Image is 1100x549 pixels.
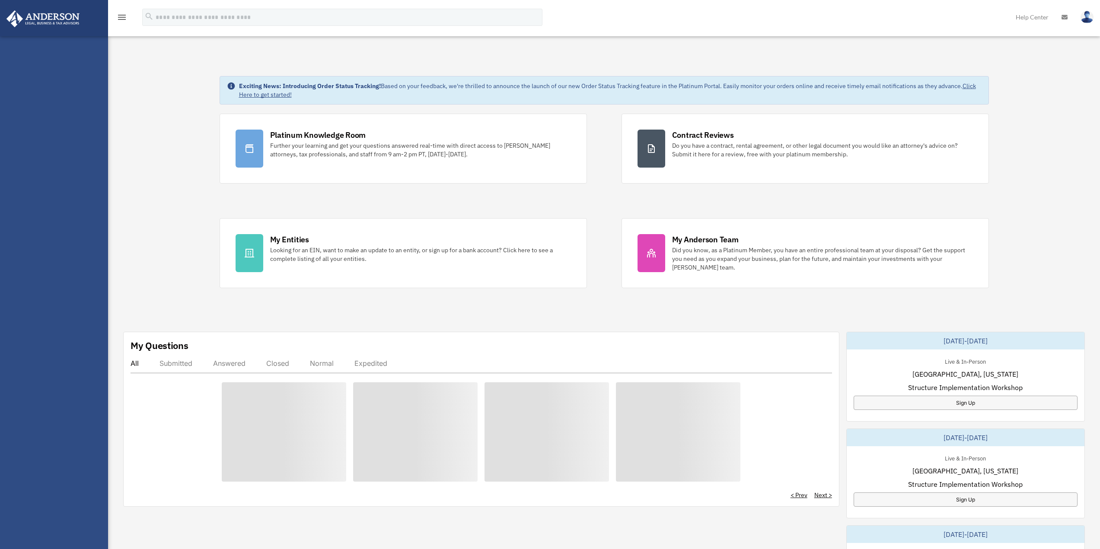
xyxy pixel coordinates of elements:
[220,114,587,184] a: Platinum Knowledge Room Further your learning and get your questions answered real-time with dire...
[270,246,571,263] div: Looking for an EIN, want to make an update to an entity, or sign up for a bank account? Click her...
[220,218,587,288] a: My Entities Looking for an EIN, want to make an update to an entity, or sign up for a bank accoun...
[672,234,739,245] div: My Anderson Team
[847,429,1084,446] div: [DATE]-[DATE]
[854,492,1078,507] a: Sign Up
[131,339,188,352] div: My Questions
[239,82,982,99] div: Based on your feedback, we're thrilled to announce the launch of our new Order Status Tracking fe...
[117,15,127,22] a: menu
[213,359,246,368] div: Answered
[672,141,973,159] div: Do you have a contract, rental agreement, or other legal document you would like an attorney's ad...
[847,526,1084,543] div: [DATE]-[DATE]
[847,332,1084,349] div: [DATE]-[DATE]
[672,246,973,272] div: Did you know, as a Platinum Member, you have an entire professional team at your disposal? Get th...
[144,12,154,21] i: search
[908,479,1023,489] span: Structure Implementation Workshop
[131,359,139,368] div: All
[908,382,1023,393] span: Structure Implementation Workshop
[672,130,734,140] div: Contract Reviews
[270,234,309,245] div: My Entities
[270,141,571,159] div: Further your learning and get your questions answered real-time with direct access to [PERSON_NAM...
[791,491,807,499] a: < Prev
[354,359,387,368] div: Expedited
[266,359,289,368] div: Closed
[938,356,993,365] div: Live & In-Person
[854,396,1078,410] a: Sign Up
[159,359,192,368] div: Submitted
[622,114,989,184] a: Contract Reviews Do you have a contract, rental agreement, or other legal document you would like...
[622,218,989,288] a: My Anderson Team Did you know, as a Platinum Member, you have an entire professional team at your...
[912,369,1018,379] span: [GEOGRAPHIC_DATA], [US_STATE]
[239,82,381,90] strong: Exciting News: Introducing Order Status Tracking!
[270,130,366,140] div: Platinum Knowledge Room
[938,453,993,462] div: Live & In-Person
[4,10,82,27] img: Anderson Advisors Platinum Portal
[239,82,976,98] a: Click Here to get started!
[912,466,1018,476] span: [GEOGRAPHIC_DATA], [US_STATE]
[814,491,832,499] a: Next >
[117,12,127,22] i: menu
[1081,11,1094,23] img: User Pic
[310,359,334,368] div: Normal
